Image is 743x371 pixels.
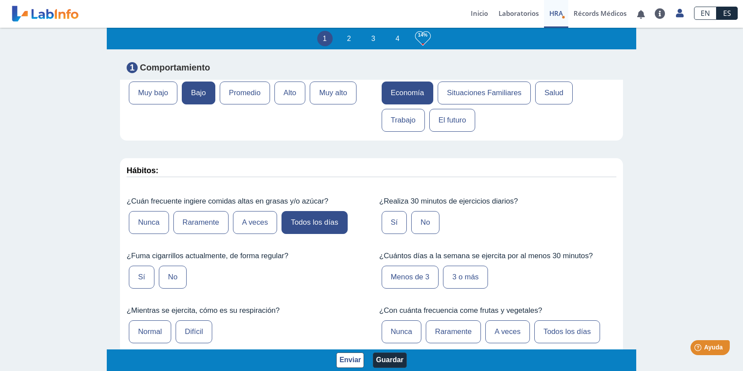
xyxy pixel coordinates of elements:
label: ¿Con cuánta frecuencia come frutas y vegetales? [379,306,617,315]
label: A veces [233,211,278,234]
button: Enviar [336,352,364,368]
label: Trabajo [382,109,425,132]
label: Difícil [176,320,212,343]
label: Bajo [182,82,215,104]
label: Salud [535,82,573,104]
li: 4 [390,31,405,46]
label: 3 o más [443,266,488,289]
li: 1 [317,31,333,46]
label: Menos de 3 [382,266,439,289]
li: 3 [366,31,381,46]
label: Raramente [173,211,229,234]
label: Economía [382,82,434,104]
label: No [159,266,187,289]
label: A veces [485,320,530,343]
label: ¿Mientras se ejercita, cómo es su respiración? [127,306,364,315]
label: ¿Cuántos días a la semana se ejercita por al menos 30 minutos? [379,252,617,260]
h3: 14% [415,30,431,41]
a: ES [717,7,738,20]
span: HRA [549,9,563,18]
button: Guardar [373,352,406,368]
label: Todos los días [534,320,600,343]
label: Muy alto [310,82,356,104]
label: Muy bajo [129,82,177,104]
label: Nunca [129,211,169,234]
label: El futuro [429,109,476,132]
label: Raramente [426,320,481,343]
label: ¿Cuán frecuente ingiere comidas altas en grasas y/o azúcar? [127,197,364,206]
label: Situaciones Familiares [438,82,531,104]
label: Todos los días [281,211,347,234]
label: ¿Fuma cigarrillos actualmente, de forma regular? [127,252,364,260]
label: ¿Realiza 30 minutos de ejercicios diarios? [379,197,617,206]
label: Normal [129,320,171,343]
label: Promedio [220,82,270,104]
label: Sí [129,266,154,289]
iframe: Help widget launcher [664,337,733,361]
span: 1 [127,63,138,74]
strong: Hábitos: [127,166,158,175]
strong: Comportamiento [140,63,210,73]
label: Nunca [382,320,422,343]
a: EN [694,7,717,20]
label: Sí [382,211,407,234]
label: Alto [274,82,306,104]
label: No [411,211,439,234]
li: 2 [341,31,357,46]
